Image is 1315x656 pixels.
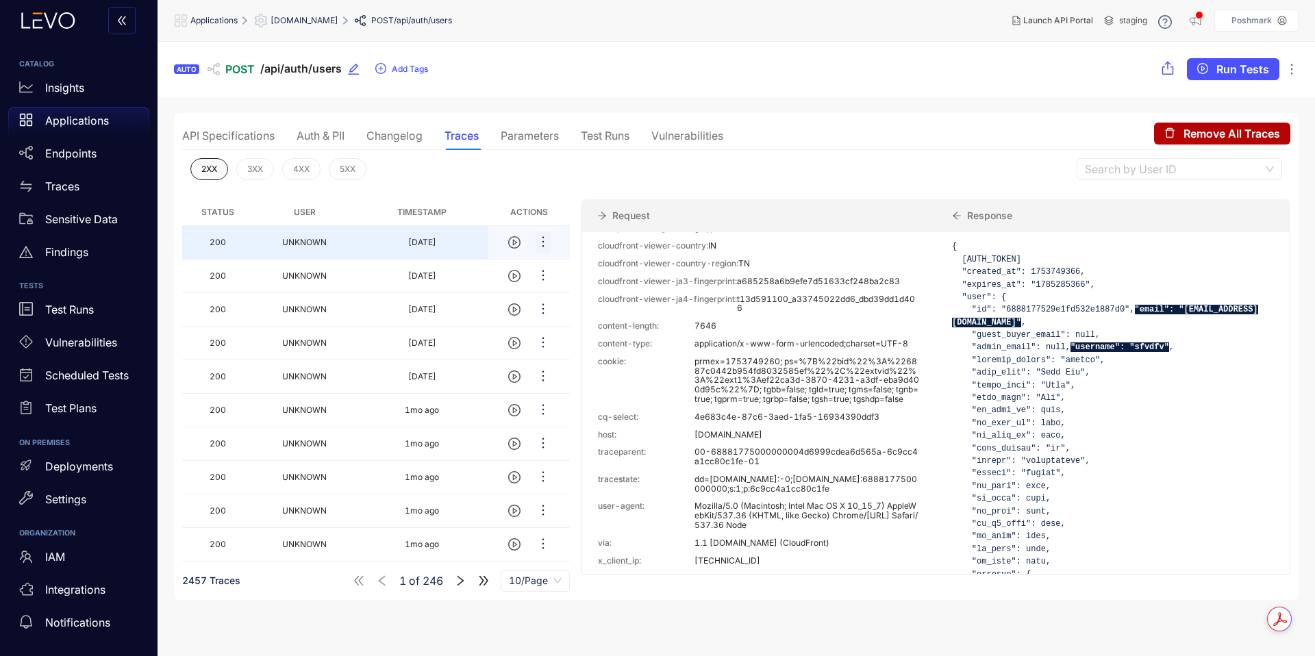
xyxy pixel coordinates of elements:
[581,199,936,232] div: Request
[708,241,919,251] p: IN
[182,199,253,226] th: Status
[536,433,551,455] button: ellipsis
[536,336,550,351] span: ellipsis
[508,433,530,455] button: play-circle
[182,129,275,142] div: API Specifications
[598,573,694,592] p: x_pm_partner_key:
[394,16,452,25] span: /api/auth/users
[1001,10,1104,31] button: Launch API Portal
[536,369,550,385] span: ellipsis
[225,63,255,75] span: POST
[282,304,327,314] span: UNKNOWN
[116,15,127,27] span: double-left
[508,500,530,522] button: play-circle
[536,470,550,485] span: ellipsis
[536,399,551,421] button: ellipsis
[508,270,521,282] span: play-circle
[8,453,149,485] a: Deployments
[508,299,530,320] button: play-circle
[1164,127,1175,140] span: delete
[1070,342,1169,352] span: "username": "sfvdfv"
[536,265,551,287] button: ellipsis
[508,303,521,316] span: play-circle
[936,199,1290,232] div: Response
[182,494,253,528] td: 200
[297,129,345,142] div: Auth & PII
[45,551,65,563] p: IAM
[508,466,530,488] button: play-circle
[293,164,310,174] span: 4XX
[399,575,406,587] span: 1
[282,237,327,247] span: UNKNOWN
[536,500,551,522] button: ellipsis
[282,270,327,281] span: UNKNOWN
[182,461,253,494] td: 200
[8,576,149,609] a: Integrations
[375,63,386,75] span: plus-circle
[282,438,327,449] span: UNKNOWN
[282,472,327,482] span: UNKNOWN
[508,533,530,555] button: play-circle
[45,336,117,349] p: Vulnerabilities
[581,129,629,142] div: Test Runs
[536,466,551,488] button: ellipsis
[952,305,1257,327] span: "email": "[EMAIL_ADDRESS][DOMAIN_NAME]"
[536,403,550,418] span: ellipsis
[174,64,199,74] div: AUTO
[45,114,109,127] p: Applications
[282,539,327,549] span: UNKNOWN
[8,205,149,238] a: Sensitive Data
[737,294,919,314] p: t13d591100_a33745022dd6_dbd39dd1d406
[408,372,436,381] div: [DATE]
[408,238,436,247] div: [DATE]
[509,570,562,591] span: 10/Page
[19,550,33,564] span: team
[8,173,149,205] a: Traces
[508,438,521,450] span: play-circle
[8,74,149,107] a: Insights
[737,277,919,286] p: a685258a6b9efe7d51633cf248ba2c83
[536,436,550,452] span: ellipsis
[182,394,253,427] td: 200
[598,259,738,268] p: cloudfront-viewer-country-region:
[1183,127,1280,140] span: Remove All Traces
[454,575,466,587] span: right
[598,277,737,286] p: cloudfront-viewer-ja3-fingerprint:
[8,140,149,173] a: Endpoints
[45,616,110,629] p: Notifications
[598,339,694,349] p: content-type:
[182,575,240,586] span: 2457 Traces
[8,485,149,518] a: Settings
[45,583,105,596] p: Integrations
[694,412,919,422] p: 4e683c4e-87c6-3aed-1fa5-16934390ddf3
[408,305,436,314] div: [DATE]
[45,303,94,316] p: Test Runs
[598,538,694,548] p: via:
[260,62,342,75] span: /api/auth/users
[1023,16,1093,25] span: Launch API Portal
[190,158,228,180] button: 2XX
[501,129,559,142] div: Parameters
[536,268,550,284] span: ellipsis
[19,60,138,68] h6: CATALOG
[508,265,530,287] button: play-circle
[236,158,274,180] button: 3XX
[371,16,394,25] span: POST
[247,164,263,174] span: 3XX
[508,505,521,517] span: play-circle
[399,575,443,587] span: of
[1216,63,1269,75] span: Run Tests
[329,158,366,180] button: 5XX
[694,339,919,349] p: application/x-www-form-urlencoded;charset=UTF-8
[45,460,113,472] p: Deployments
[1231,16,1272,25] p: Poshmark
[477,575,490,587] span: double-right
[508,337,521,349] span: play-circle
[8,297,149,329] a: Test Runs
[598,430,694,440] p: host:
[508,366,530,388] button: play-circle
[19,529,138,538] h6: ORGANIZATION
[408,338,436,348] div: [DATE]
[508,332,530,354] button: play-circle
[405,472,439,482] div: 1mo ago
